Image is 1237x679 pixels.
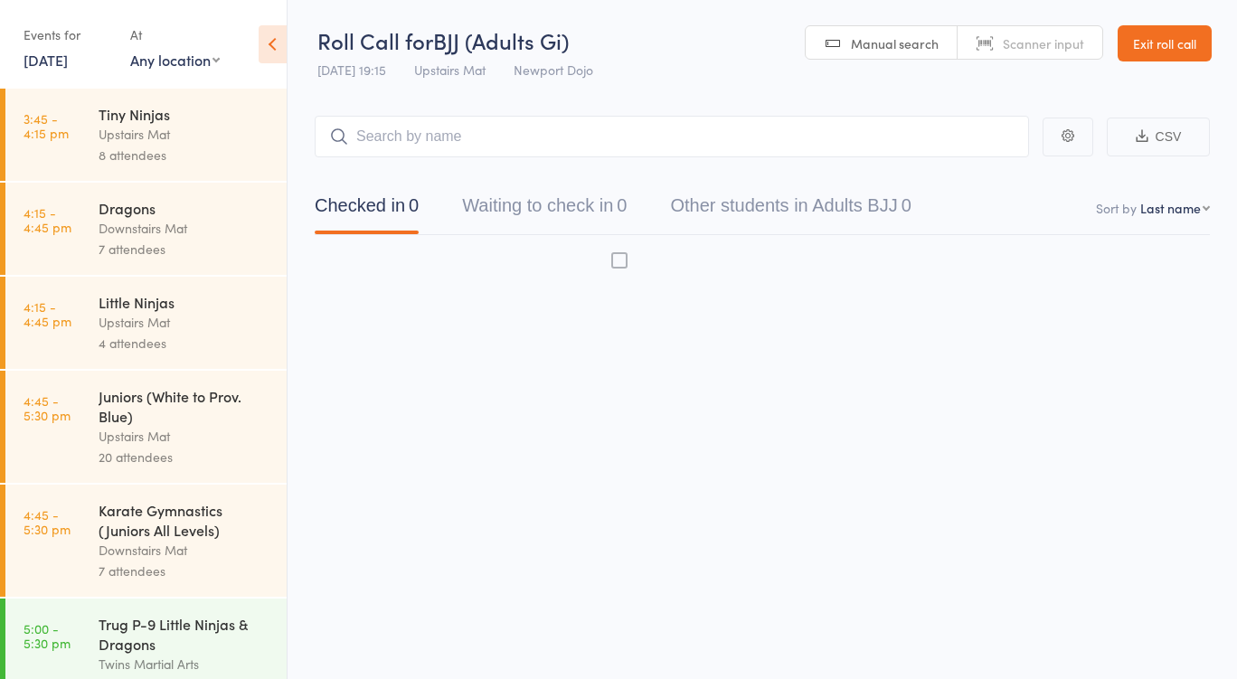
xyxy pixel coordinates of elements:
[99,312,271,333] div: Upstairs Mat
[1003,34,1084,52] span: Scanner input
[24,205,71,234] time: 4:15 - 4:45 pm
[24,621,71,650] time: 5:00 - 5:30 pm
[130,50,220,70] div: Any location
[99,198,271,218] div: Dragons
[99,500,271,540] div: Karate Gymnastics (Juniors All Levels)
[5,89,287,181] a: 3:45 -4:15 pmTiny NinjasUpstairs Mat8 attendees
[24,393,71,422] time: 4:45 - 5:30 pm
[24,50,68,70] a: [DATE]
[315,116,1029,157] input: Search by name
[5,183,287,275] a: 4:15 -4:45 pmDragonsDownstairs Mat7 attendees
[99,614,271,654] div: Trug P-9 Little Ninjas & Dragons
[1107,118,1210,156] button: CSV
[433,25,569,55] span: BJJ (Adults Gi)
[851,34,939,52] span: Manual search
[414,61,486,79] span: Upstairs Mat
[99,292,271,312] div: Little Ninjas
[99,386,271,426] div: Juniors (White to Prov. Blue)
[99,426,271,447] div: Upstairs Mat
[24,507,71,536] time: 4:45 - 5:30 pm
[617,195,627,215] div: 0
[99,654,271,674] div: Twins Martial Arts
[315,186,419,234] button: Checked in0
[24,111,69,140] time: 3:45 - 4:15 pm
[1140,199,1201,217] div: Last name
[130,20,220,50] div: At
[317,25,433,55] span: Roll Call for
[317,61,386,79] span: [DATE] 19:15
[24,299,71,328] time: 4:15 - 4:45 pm
[99,447,271,467] div: 20 attendees
[462,186,627,234] button: Waiting to check in0
[99,540,271,561] div: Downstairs Mat
[514,61,593,79] span: Newport Dojo
[99,333,271,354] div: 4 attendees
[5,485,287,597] a: 4:45 -5:30 pmKarate Gymnastics (Juniors All Levels)Downstairs Mat7 attendees
[5,277,287,369] a: 4:15 -4:45 pmLittle NinjasUpstairs Mat4 attendees
[1096,199,1137,217] label: Sort by
[902,195,911,215] div: 0
[99,124,271,145] div: Upstairs Mat
[670,186,911,234] button: Other students in Adults BJJ0
[99,218,271,239] div: Downstairs Mat
[99,145,271,165] div: 8 attendees
[99,104,271,124] div: Tiny Ninjas
[99,561,271,581] div: 7 attendees
[5,371,287,483] a: 4:45 -5:30 pmJuniors (White to Prov. Blue)Upstairs Mat20 attendees
[409,195,419,215] div: 0
[99,239,271,259] div: 7 attendees
[1118,25,1212,61] a: Exit roll call
[24,20,112,50] div: Events for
